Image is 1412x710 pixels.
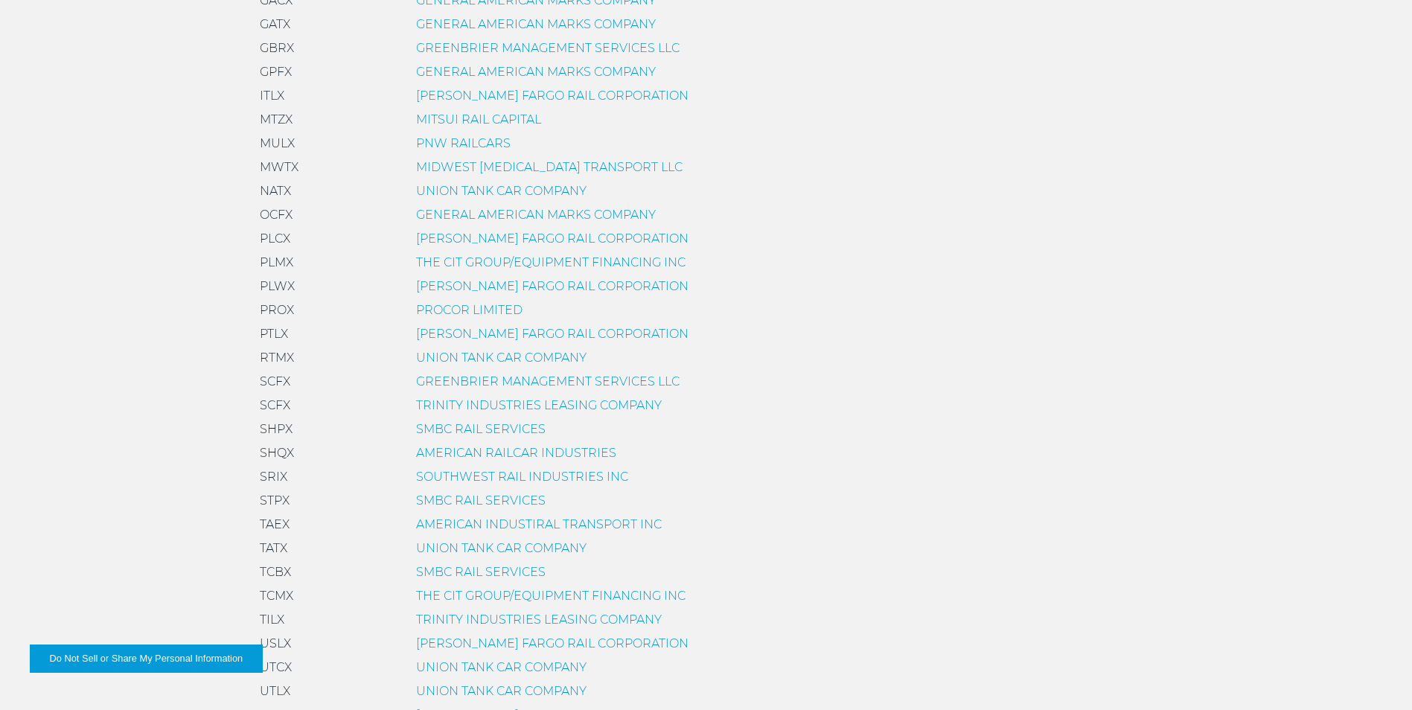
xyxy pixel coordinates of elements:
a: PROCOR LIMITED [416,303,523,317]
a: THE CIT GROUP/EQUIPMENT FINANCING INC [416,255,686,269]
a: SMBC RAIL SERVICES [416,422,546,436]
a: UNION TANK CAR COMPANY [416,660,587,674]
a: PNW RAILCARS [416,136,511,150]
span: TATX [260,541,287,555]
span: SHPX [260,422,293,436]
span: SRIX [260,470,287,484]
span: PROX [260,303,294,317]
a: THE CIT GROUP/EQUIPMENT FINANCING INC [416,589,686,603]
a: AMERICAN RAILCAR INDUSTRIES [416,446,616,460]
a: UNION TANK CAR COMPANY [416,541,587,555]
a: GREENBRIER MANAGEMENT SERVICES LLC [416,41,680,55]
span: SCFX [260,398,290,412]
a: [PERSON_NAME] FARGO RAIL CORPORATION [416,327,689,341]
span: ITLX [260,89,284,103]
span: TAEX [260,517,290,531]
span: RTMX [260,351,294,365]
span: PTLX [260,327,288,341]
span: USLX [260,636,291,650]
a: [PERSON_NAME] FARGO RAIL CORPORATION [416,89,689,103]
span: MWTX [260,160,298,174]
span: PLMX [260,255,293,269]
span: TILX [260,613,284,627]
span: OCFX [260,208,293,222]
a: SMBC RAIL SERVICES [416,493,546,508]
span: PLWX [260,279,295,293]
a: [PERSON_NAME] FARGO RAIL CORPORATION [416,279,689,293]
span: STPX [260,493,290,508]
span: UTCX [260,660,292,674]
span: SCFX [260,374,290,388]
a: MITSUI RAIL CAPITAL [416,112,541,127]
a: GENERAL AMERICAN MARKS COMPANY [416,208,656,222]
span: SHQX [260,446,294,460]
a: GREENBRIER MANAGEMENT SERVICES LLC [416,374,680,388]
a: SOUTHWEST RAIL INDUSTRIES INC [416,470,628,484]
a: UNION TANK CAR COMPANY [416,351,587,365]
a: TRINITY INDUSTRIES LEASING COMPANY [416,398,662,412]
button: Do Not Sell or Share My Personal Information [30,645,263,673]
span: PLCX [260,231,290,246]
a: UNION TANK CAR COMPANY [416,684,587,698]
span: GBRX [260,41,294,55]
a: [PERSON_NAME] FARGO RAIL CORPORATION [416,231,689,246]
a: GENERAL AMERICAN MARKS COMPANY [416,65,656,79]
span: GATX [260,17,290,31]
a: TRINITY INDUSTRIES LEASING COMPANY [416,613,662,627]
span: UTLX [260,684,290,698]
span: TCMX [260,589,293,603]
a: MIDWEST [MEDICAL_DATA] TRANSPORT LLC [416,160,683,174]
span: MULX [260,136,295,150]
a: SMBC RAIL SERVICES [416,565,546,579]
span: TCBX [260,565,291,579]
span: MTZX [260,112,293,127]
a: [PERSON_NAME] FARGO RAIL CORPORATION [416,636,689,650]
span: NATX [260,184,291,198]
span: GPFX [260,65,292,79]
a: AMERICAN INDUSTIRAL TRANSPORT INC [416,517,662,531]
a: UNION TANK CAR COMPANY [416,184,587,198]
a: GENERAL AMERICAN MARKS COMPANY [416,17,656,31]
